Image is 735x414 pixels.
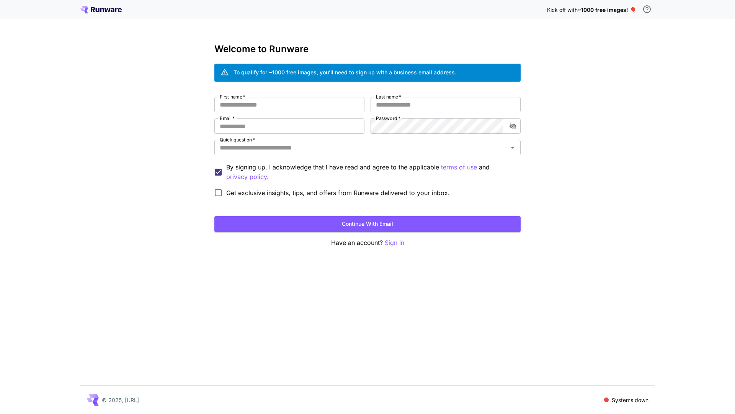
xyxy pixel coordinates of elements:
[441,163,477,172] button: By signing up, I acknowledge that I have read and agree to the applicable and privacy policy.
[220,136,255,143] label: Quick question
[547,7,578,13] span: Kick off with
[226,172,269,182] p: privacy policy.
[234,68,456,76] div: To qualify for ~1000 free images, you’ll need to sign up with a business email address.
[220,94,245,100] label: First name
[441,163,477,172] p: terms of use
[226,188,450,197] span: Get exclusive insights, tips, and offers from Runware delivered to your inbox.
[214,216,521,232] button: Continue with email
[639,2,655,17] button: In order to qualify for free credit, you need to sign up with a business email address and click ...
[612,396,648,404] p: Systems down
[214,238,521,248] p: Have an account?
[102,396,139,404] p: © 2025, [URL]
[578,7,636,13] span: ~1000 free images! 🎈
[226,172,269,182] button: By signing up, I acknowledge that I have read and agree to the applicable terms of use and
[214,44,521,54] h3: Welcome to Runware
[385,238,404,248] button: Sign in
[226,163,514,182] p: By signing up, I acknowledge that I have read and agree to the applicable and
[220,115,235,122] label: Email
[376,115,400,122] label: Password
[507,142,518,153] button: Open
[376,94,401,100] label: Last name
[506,119,520,133] button: toggle password visibility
